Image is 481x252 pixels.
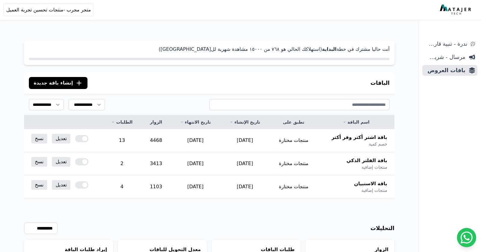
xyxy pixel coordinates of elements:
span: باقة اشتر أكتر وفر أكتر [332,134,387,141]
td: منتجات مختارة [270,152,318,175]
td: 4 [103,175,142,198]
button: إنشاء باقة جديدة [29,77,87,89]
span: منتجات إضافية [362,164,387,170]
span: منتجات إضافية [362,187,387,193]
td: [DATE] [171,129,220,152]
img: MatajerTech Logo [440,5,473,15]
td: 4468 [141,129,170,152]
a: اسم الباقة [325,119,387,125]
td: [DATE] [171,152,220,175]
td: 1103 [141,175,170,198]
span: باقة الفلتر الذكي [346,157,387,164]
td: 13 [103,129,142,152]
span: إنشاء باقة جديدة [34,79,73,87]
span: ندرة - تنبية قارب علي النفاذ [425,40,467,48]
p: أنت حاليا مشترك في خطة (استهلاكك الحالي هو ٧٦٨ من ١٥۰۰۰ مشاهدة شهرية لل[GEOGRAPHIC_DATA]) [29,46,390,53]
td: [DATE] [171,175,220,198]
th: تطبق على [270,115,318,129]
td: [DATE] [220,152,270,175]
td: [DATE] [220,129,270,152]
td: [DATE] [220,175,270,198]
span: مرسال - شريط دعاية [425,53,465,61]
a: نسخ [31,134,47,143]
a: نسخ [31,180,47,190]
h3: التحليلات [370,224,394,232]
td: منتجات مختارة [270,129,318,152]
span: باقة الاستبيان [354,180,387,187]
td: 3413 [141,152,170,175]
td: 2 [103,152,142,175]
strong: البداية [322,46,336,52]
button: متجر مجرب -منتجات تحسين تجربة العميل [4,4,93,16]
a: الطلبات [110,119,134,125]
span: باقات العروض [425,66,465,75]
td: منتجات مختارة [270,175,318,198]
th: الزوار [141,115,170,129]
a: تاريخ الإنشاء [228,119,262,125]
a: تعديل [52,180,70,190]
a: تاريخ الانتهاء [178,119,213,125]
span: خصم كمية [369,141,387,147]
a: تعديل [52,157,70,167]
h3: الباقات [370,79,390,87]
a: نسخ [31,157,47,167]
a: تعديل [52,134,70,143]
span: متجر مجرب -منتجات تحسين تجربة العميل [6,6,91,14]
